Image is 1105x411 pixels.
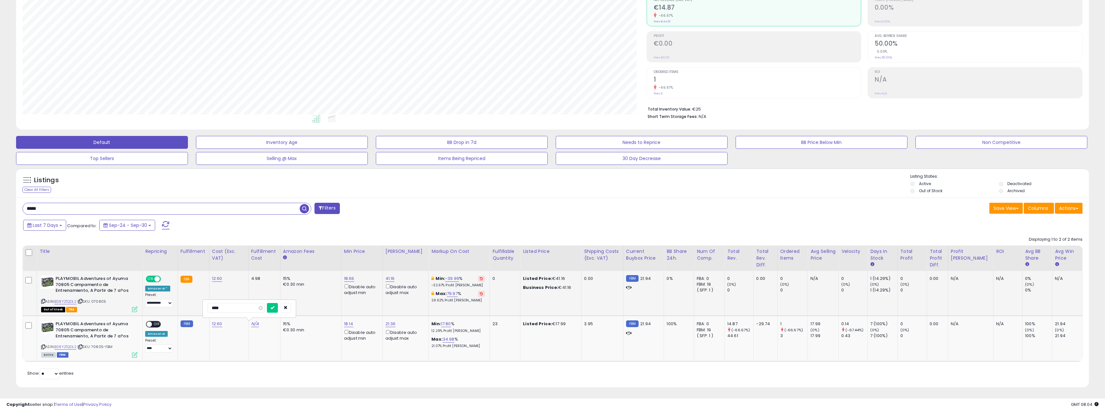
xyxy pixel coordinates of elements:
[667,321,689,327] div: 100%
[314,203,340,214] button: Filters
[523,276,576,281] div: €41.16
[212,321,222,327] a: 12.60
[697,327,720,333] div: FBM: 19
[492,321,515,327] div: 23
[951,321,988,327] div: N/A
[780,276,808,281] div: 0
[727,276,753,281] div: 0
[731,327,750,333] small: (-66.67%)
[1055,248,1080,262] div: Avg Win Price
[841,276,867,281] div: 0
[145,293,173,307] div: Preset:
[441,321,451,327] a: 17.80
[900,287,927,293] div: 0
[930,248,945,268] div: Total Profit Diff.
[145,338,173,353] div: Preset:
[181,320,193,327] small: FBM
[654,4,861,13] h2: €14.87
[56,321,134,341] b: PLAYMOBIL Adventures of Ayuma 70805 Campamento de Entrenamiento, A Partir de 7 a?os
[875,76,1082,85] h2: N/A
[251,248,278,262] div: Fulfillment Cost
[429,246,490,271] th: The percentage added to the cost of goods (COGS) that forms the calculator for Min & Max prices.
[756,321,772,327] div: -29.74
[431,344,485,348] p: 21.07% Profit [PERSON_NAME]
[196,152,368,165] button: Selling @ Max
[109,222,147,228] span: Sep-24 - Sep-30
[810,321,838,327] div: 17.99
[930,276,943,281] div: 0.00
[1055,321,1082,327] div: 21.94
[780,333,808,339] div: 3
[870,262,874,267] small: Days In Stock.
[431,321,441,327] b: Min:
[875,56,892,59] small: Prev: 50.00%
[996,248,1020,255] div: ROI
[152,322,162,327] span: OFF
[648,114,698,119] b: Short Term Storage Fees:
[22,187,51,193] div: Clear All Filters
[344,329,378,341] div: Disable auto adjust min
[436,290,447,297] b: Max:
[697,333,720,339] div: ( SFP: 1 )
[99,220,155,231] button: Sep-24 - Sep-30
[385,321,396,327] a: 21.36
[431,248,487,255] div: Markup on Cost
[697,287,720,293] div: ( SFP: 1 )
[344,275,354,282] a: 18.66
[385,329,424,341] div: Disable auto adjust max
[344,283,378,296] div: Disable auto adjust min
[431,329,485,333] p: 12.29% Profit [PERSON_NAME]
[66,307,77,312] span: FBA
[870,248,895,262] div: Days In Stock
[584,276,618,281] div: 0.00
[875,49,888,54] small: 0.00%
[492,276,515,281] div: 0
[900,327,909,333] small: (0%)
[915,136,1087,149] button: Non Competitive
[756,276,772,281] div: 0.00
[697,276,720,281] div: FBA: 0
[584,248,621,262] div: Shipping Costs (Exc. VAT)
[648,105,1078,112] li: €25
[1025,262,1029,267] small: Avg BB Share.
[870,333,897,339] div: 7 (100%)
[810,248,836,262] div: Avg Selling Price
[443,336,455,343] a: 34.98
[1025,287,1052,293] div: 0%
[657,13,673,18] small: -66.67%
[900,248,924,262] div: Total Profit
[27,370,74,376] span: Show: entries
[784,327,803,333] small: (-66.67%)
[654,34,861,38] span: Profit
[900,333,927,339] div: 0
[376,152,548,165] button: Items Being Repriced
[951,248,991,262] div: Profit [PERSON_NAME]
[57,352,68,358] span: FBM
[699,113,706,120] span: N/A
[344,321,353,327] a: 18.14
[283,327,336,333] div: €0.30 min
[283,281,336,287] div: €0.30 min
[584,321,618,327] div: 3.95
[996,321,1017,327] div: N/A
[492,248,517,262] div: Fulfillable Quantity
[431,321,485,333] div: %
[431,291,485,303] div: %
[626,248,661,262] div: Current Buybox Price
[1055,262,1059,267] small: Avg Win Price.
[841,248,865,255] div: Velocity
[41,276,54,289] img: 515MeSP4PPL._SL40_.jpg
[33,222,58,228] span: Last 7 Days
[727,333,753,339] div: 44.61
[667,276,689,281] div: 0%
[780,287,808,293] div: 0
[212,275,222,282] a: 12.60
[41,352,56,358] span: All listings currently available for purchase on Amazon
[1025,333,1052,339] div: 100%
[54,299,76,304] a: B08YZ1QDL2
[1025,321,1052,327] div: 100%
[41,321,137,357] div: ASIN:
[431,336,443,342] b: Max:
[145,331,168,337] div: Amazon AI
[54,344,76,350] a: B08YZ1QDL2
